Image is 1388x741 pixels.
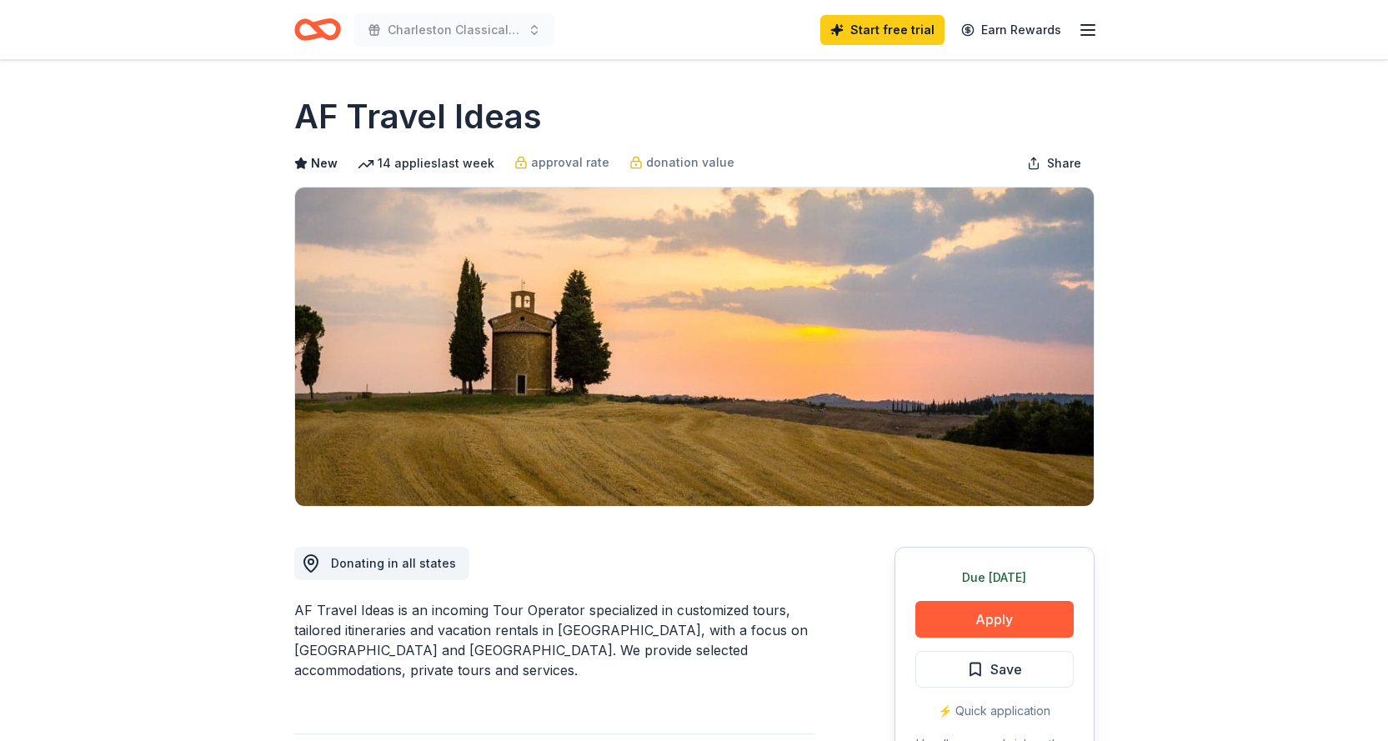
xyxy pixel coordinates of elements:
[915,701,1074,721] div: ⚡️ Quick application
[531,153,609,173] span: approval rate
[951,15,1071,45] a: Earn Rewards
[294,93,542,140] h1: AF Travel Ideas
[295,188,1094,506] img: Image for AF Travel Ideas
[311,153,338,173] span: New
[294,10,341,49] a: Home
[915,601,1074,638] button: Apply
[1014,147,1095,180] button: Share
[358,153,494,173] div: 14 applies last week
[331,556,456,570] span: Donating in all states
[915,568,1074,588] div: Due [DATE]
[1047,153,1081,173] span: Share
[354,13,554,47] button: Charleston Classical School Lunch Program
[915,651,1074,688] button: Save
[629,153,734,173] a: donation value
[990,658,1022,680] span: Save
[388,20,521,40] span: Charleston Classical School Lunch Program
[646,153,734,173] span: donation value
[514,153,609,173] a: approval rate
[820,15,945,45] a: Start free trial
[294,600,814,680] div: AF Travel Ideas is an incoming Tour Operator specialized in customized tours, tailored itinerarie...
